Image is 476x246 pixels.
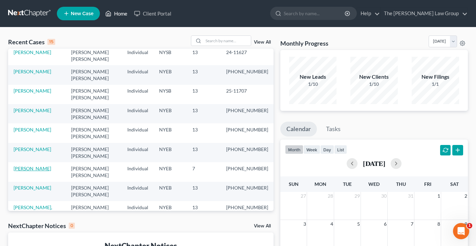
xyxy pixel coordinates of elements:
td: [PHONE_NUMBER] [221,182,274,201]
td: [PHONE_NUMBER] [221,123,274,143]
a: The [PERSON_NAME] Law Group [381,7,468,20]
a: [PERSON_NAME] [14,166,51,171]
td: [PERSON_NAME] [PERSON_NAME] [66,162,122,181]
span: 2 [464,192,468,200]
h3: Monthly Progress [280,39,328,47]
td: [PHONE_NUMBER] [221,201,274,220]
span: New Case [71,11,93,16]
td: NYEB [154,201,187,220]
span: 1 [437,192,441,200]
td: 13 [187,182,221,201]
td: NYEB [154,104,187,123]
span: 5 [356,220,361,228]
td: [PHONE_NUMBER] [221,162,274,181]
td: 13 [187,46,221,65]
td: 13 [187,201,221,220]
iframe: Intercom live chat [453,223,469,239]
td: NYSB [154,46,187,65]
a: [PERSON_NAME] [14,88,51,94]
a: [PERSON_NAME] [14,107,51,113]
button: list [334,145,347,154]
div: 1/10 [289,81,337,88]
span: Sat [450,181,459,187]
td: NYEB [154,162,187,181]
td: [PHONE_NUMBER] [221,65,274,84]
span: 29 [354,192,361,200]
div: 15 [47,39,55,45]
td: [PHONE_NUMBER] [221,104,274,123]
span: 3 [303,220,307,228]
a: View All [254,40,271,45]
a: [PERSON_NAME] [14,146,51,152]
span: 27 [300,192,307,200]
button: month [285,145,303,154]
a: Home [102,7,131,20]
td: NYEB [154,143,187,162]
div: Recent Cases [8,38,55,46]
span: 8 [437,220,441,228]
div: New Filings [412,73,459,81]
span: 31 [407,192,414,200]
a: Calendar [280,122,317,137]
span: Mon [315,181,326,187]
div: New Leads [289,73,337,81]
a: Client Portal [131,7,175,20]
td: Individual [122,46,154,65]
div: 1/10 [350,81,398,88]
a: View All [254,224,271,228]
div: NextChapter Notices [8,222,75,230]
div: New Clients [350,73,398,81]
td: [PERSON_NAME] [PERSON_NAME] [66,143,122,162]
td: Individual [122,143,154,162]
span: 9 [464,220,468,228]
td: [PERSON_NAME] [PERSON_NAME] [66,182,122,201]
span: Sun [289,181,299,187]
a: Tasks [320,122,347,137]
a: [PERSON_NAME] [14,127,51,132]
td: Individual [122,104,154,123]
td: NYSB [154,85,187,104]
td: 13 [187,123,221,143]
td: 13 [187,65,221,84]
td: 24-11627 [221,46,274,65]
span: 7 [410,220,414,228]
td: Individual [122,65,154,84]
td: [PERSON_NAME] [PERSON_NAME] [66,104,122,123]
span: 4 [330,220,334,228]
input: Search by name... [203,36,251,46]
td: [PERSON_NAME] [PERSON_NAME] [66,65,122,84]
a: [PERSON_NAME] [14,185,51,191]
td: Individual [122,123,154,143]
a: [PERSON_NAME] [14,49,51,55]
span: 1 [467,223,472,228]
td: [PERSON_NAME] [PERSON_NAME] [66,123,122,143]
td: NYEB [154,182,187,201]
td: Individual [122,162,154,181]
td: 25-11707 [221,85,274,104]
td: [PERSON_NAME] [PERSON_NAME] [66,201,122,220]
span: Fri [424,181,431,187]
td: 13 [187,104,221,123]
td: [PERSON_NAME] [PERSON_NAME] [66,46,122,65]
span: Thu [396,181,406,187]
td: 13 [187,85,221,104]
td: NYEB [154,123,187,143]
td: [PHONE_NUMBER] [221,143,274,162]
span: Wed [368,181,380,187]
span: 30 [381,192,387,200]
td: Individual [122,85,154,104]
button: day [320,145,334,154]
h2: [DATE] [363,160,385,167]
td: NYEB [154,65,187,84]
span: 28 [327,192,334,200]
span: 6 [383,220,387,228]
td: 13 [187,143,221,162]
a: [PERSON_NAME] [14,69,51,74]
td: 7 [187,162,221,181]
td: [PERSON_NAME] [PERSON_NAME] [66,85,122,104]
a: [PERSON_NAME], [PERSON_NAME] [14,204,52,217]
td: Individual [122,182,154,201]
span: Tue [343,181,352,187]
td: Individual [122,201,154,220]
input: Search by name... [284,7,346,20]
